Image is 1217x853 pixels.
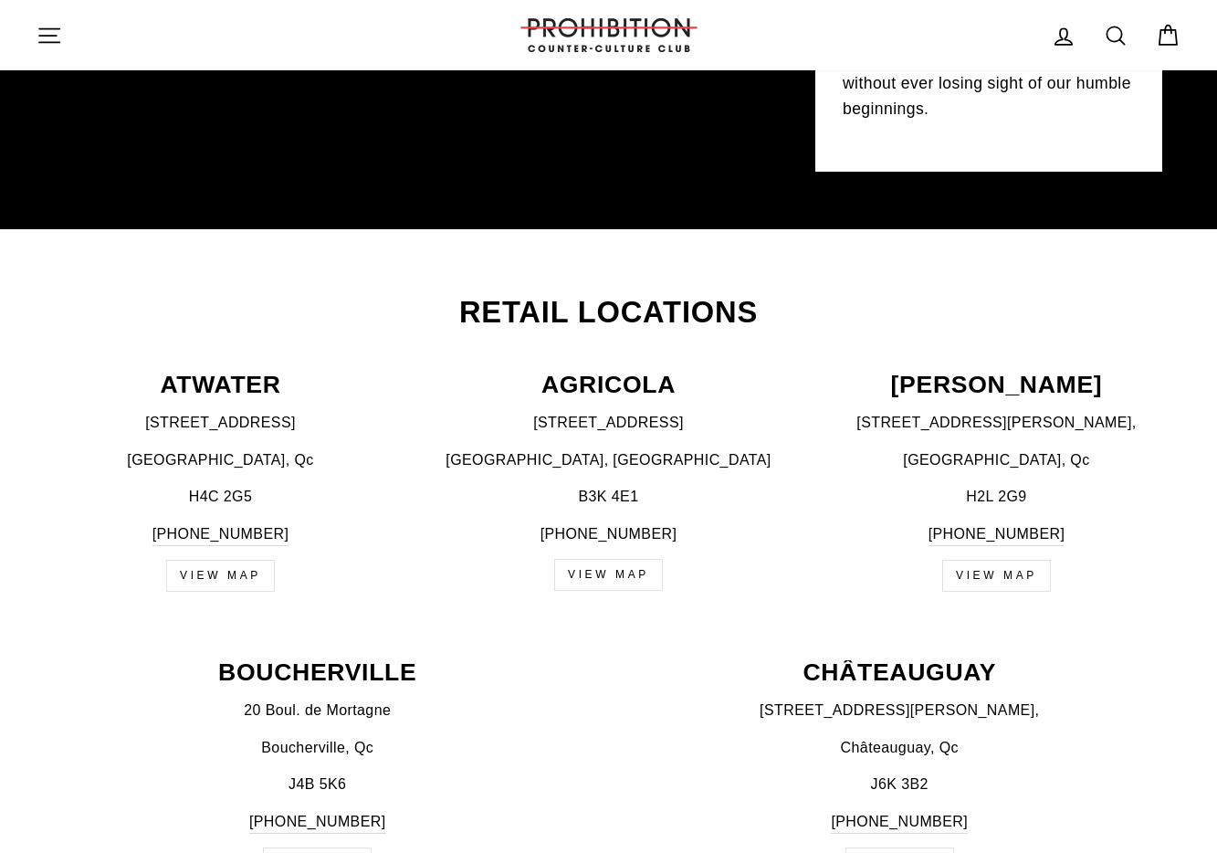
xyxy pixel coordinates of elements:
p: B3K 4E1 [425,485,792,509]
p: Châteauguay, Qc [619,736,1181,760]
img: PROHIBITION COUNTER-CULTURE CLUB [518,18,700,52]
p: [STREET_ADDRESS][PERSON_NAME], [813,411,1180,435]
a: [PHONE_NUMBER] [249,810,386,835]
p: J4B 5K6 [37,773,599,796]
h2: Retail Locations [37,298,1180,328]
p: 20 Boul. de Mortagne [37,699,599,722]
p: CHÂTEAUGUAY [619,660,1181,685]
p: [GEOGRAPHIC_DATA], [GEOGRAPHIC_DATA] [425,448,792,472]
p: [PHONE_NUMBER] [425,522,792,546]
a: [PHONE_NUMBER] [831,810,968,835]
a: view map [942,560,1051,592]
p: [PERSON_NAME] [813,373,1180,397]
p: ATWATER [37,373,404,397]
p: H2L 2G9 [813,485,1180,509]
p: H4C 2G5 [37,485,404,509]
p: J6K 3B2 [619,773,1181,796]
a: VIEW MAP [166,560,275,592]
p: [STREET_ADDRESS] [37,411,404,435]
p: AGRICOLA [425,373,792,397]
p: [STREET_ADDRESS][PERSON_NAME], [619,699,1181,722]
p: BOUCHERVILLE [37,660,599,685]
a: VIEW MAP [554,559,663,591]
p: [GEOGRAPHIC_DATA], Qc [813,448,1180,472]
a: [PHONE_NUMBER] [152,522,289,547]
p: [STREET_ADDRESS] [425,411,792,435]
a: [PHONE_NUMBER] [928,522,1065,547]
p: Boucherville, Qc [37,736,599,760]
p: [GEOGRAPHIC_DATA], Qc [37,448,404,472]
